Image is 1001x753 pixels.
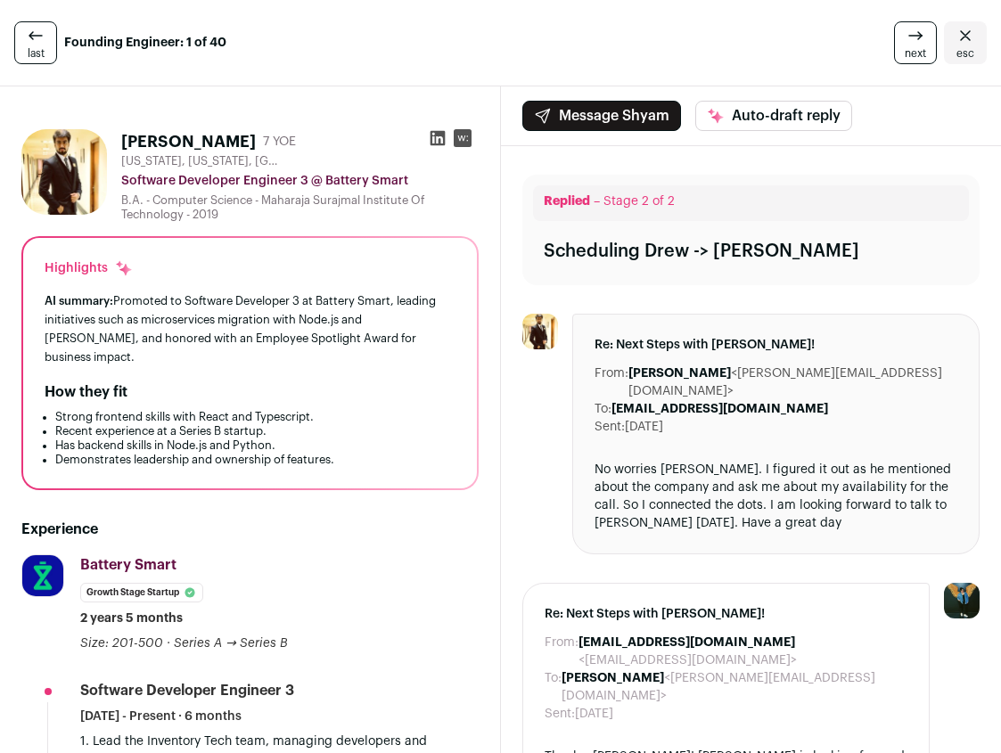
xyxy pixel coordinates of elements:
[575,705,613,723] dd: [DATE]
[80,558,176,572] span: Battery Smart
[545,605,908,623] span: Re: Next Steps with [PERSON_NAME]!
[80,583,203,602] li: Growth Stage Startup
[55,424,455,438] li: Recent experience at a Series B startup.
[80,681,294,700] div: Software Developer Engineer 3
[578,634,908,669] dd: <[EMAIL_ADDRESS][DOMAIN_NAME]>
[944,583,980,618] img: 12031951-medium_jpg
[45,259,133,277] div: Highlights
[45,291,455,367] div: Promoted to Software Developer 3 at Battery Smart, leading initiatives such as microservices migr...
[611,403,828,415] b: [EMAIL_ADDRESS][DOMAIN_NAME]
[545,669,562,705] dt: To:
[64,34,226,52] strong: Founding Engineer: 1 of 40
[263,133,296,151] div: 7 YOE
[578,636,795,649] b: [EMAIL_ADDRESS][DOMAIN_NAME]
[595,418,625,436] dt: Sent:
[905,46,926,61] span: next
[167,634,170,652] span: ·
[121,172,479,190] div: Software Developer Engineer 3 @ Battery Smart
[80,610,183,627] span: 2 years 5 months
[595,364,628,400] dt: From:
[28,46,45,61] span: last
[522,101,681,131] button: Message Shyam
[544,239,859,264] div: Scheduling Drew -> [PERSON_NAME]
[562,669,908,705] dd: <[PERSON_NAME][EMAIL_ADDRESS][DOMAIN_NAME]>
[121,193,479,222] div: B.A. - Computer Science - Maharaja Surajmal Institute Of Technology - 2019
[545,705,575,723] dt: Sent:
[628,367,731,380] b: [PERSON_NAME]
[21,519,479,540] h2: Experience
[594,195,600,208] span: –
[894,21,937,64] a: next
[944,21,987,64] a: Close
[628,364,958,400] dd: <[PERSON_NAME][EMAIL_ADDRESS][DOMAIN_NAME]>
[545,634,578,669] dt: From:
[121,129,256,154] h1: [PERSON_NAME]
[595,461,958,532] div: No worries [PERSON_NAME]. I figured it out as he mentioned about the company and ask me about my ...
[956,46,974,61] span: esc
[595,336,958,354] span: Re: Next Steps with [PERSON_NAME]!
[55,410,455,424] li: Strong frontend skills with React and Typescript.
[55,453,455,467] li: Demonstrates leadership and ownership of features.
[522,314,558,349] img: 2f1fde850eaa1695eedbd284883acf6a5103f93fbdc9630a6e9de87e836d8016.jpg
[174,637,288,650] span: Series A → Series B
[562,672,664,684] b: [PERSON_NAME]
[595,400,611,418] dt: To:
[625,418,663,436] dd: [DATE]
[55,438,455,453] li: Has backend skills in Node.js and Python.
[45,381,127,403] h2: How they fit
[544,195,590,208] span: Replied
[80,637,163,650] span: Size: 201-500
[121,154,282,168] span: [US_STATE], [US_STATE], [GEOGRAPHIC_DATA]
[603,195,675,208] span: Stage 2 of 2
[21,129,107,215] img: 2f1fde850eaa1695eedbd284883acf6a5103f93fbdc9630a6e9de87e836d8016.jpg
[22,555,63,596] img: 099d9200a2b2517ae5ac8a5bd68b203f87f77c6f0a4db9fefdc78b5300b185e3.jpg
[695,101,852,131] button: Auto-draft reply
[80,708,242,725] span: [DATE] - Present · 6 months
[45,295,113,307] span: AI summary:
[14,21,57,64] a: last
